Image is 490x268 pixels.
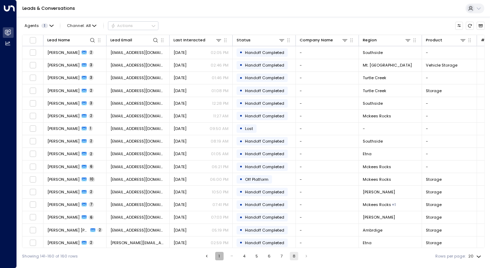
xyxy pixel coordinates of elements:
[29,163,36,170] span: Toggle select row
[210,177,229,182] p: 06:00 PM
[211,214,229,220] p: 07:03 PM
[363,101,383,106] span: Southside
[29,62,36,69] span: Toggle select row
[173,177,186,182] span: Aug 26, 2025
[25,24,39,28] span: Agents
[89,63,94,68] span: 3
[426,202,442,207] span: Storage
[41,23,48,28] span: 1
[296,186,359,198] td: -
[212,227,229,233] p: 05:19 PM
[422,148,477,160] td: -
[245,101,284,106] span: Handoff Completed
[240,213,243,222] div: •
[237,37,251,43] div: Status
[173,240,186,246] span: Aug 25, 2025
[296,160,359,173] td: -
[363,113,391,119] span: Mckees Rocks
[296,199,359,211] td: -
[173,138,186,144] span: Aug 27, 2025
[392,202,396,207] div: Robinson
[173,50,186,55] span: Aug 28, 2025
[436,253,466,259] label: Rows per page:
[110,50,165,55] span: ghigginbotham@hotmail.com
[245,177,268,182] span: Off Platform
[47,113,80,119] span: Destiny Downer
[89,139,94,144] span: 2
[422,135,477,147] td: -
[65,22,99,29] span: Channel:
[296,110,359,122] td: -
[173,202,186,207] span: Aug 25, 2025
[173,164,186,170] span: Aug 26, 2025
[245,75,284,81] span: Handoff Completed
[290,252,298,260] button: page 8
[237,37,285,43] div: Status
[29,188,36,195] span: Toggle select row
[173,214,186,220] span: Aug 22, 2025
[296,135,359,147] td: -
[89,152,94,157] span: 2
[296,173,359,185] td: -
[363,62,412,68] span: Mt. Pleasant
[173,113,186,119] span: Aug 27, 2025
[47,75,80,81] span: John Pribanich
[212,75,229,81] p: 01:46 PM
[89,114,94,118] span: 2
[363,88,386,94] span: Turtle Creek
[426,37,442,43] div: Product
[47,101,80,106] span: Feng Xiong
[240,48,243,57] div: •
[212,164,229,170] p: 06:21 PM
[22,253,78,259] div: Showing 141-160 of 160 rows
[240,200,243,209] div: •
[245,202,284,207] span: Handoff Completed
[29,37,36,44] span: Toggle select all
[215,252,224,260] button: Go to page 1
[469,252,483,261] div: 20
[300,37,348,43] div: Company Name
[363,177,391,182] span: Mckees Rocks
[47,37,70,43] div: Lead Name
[203,252,211,260] button: Go to previous page
[29,150,36,157] span: Toggle select row
[211,62,229,68] p: 02:46 PM
[296,224,359,236] td: -
[47,151,80,157] span: Adam Suski
[89,202,94,207] span: 7
[422,72,477,84] td: -
[296,123,359,135] td: -
[47,37,96,43] div: Lead Name
[29,138,36,145] span: Toggle select row
[277,252,286,260] button: Go to page 7
[110,37,132,43] div: Lead Email
[363,164,391,170] span: Mckees Rocks
[245,151,284,157] span: Handoff Completed
[359,123,422,135] td: -
[173,101,186,106] span: Aug 27, 2025
[47,126,80,131] span: Erica Gelven
[455,22,463,30] button: Customize
[89,177,95,182] span: 10
[211,50,229,55] p: 02:05 PM
[110,101,165,106] span: shanexf01@gmail.com
[202,252,311,260] nav: pagination navigation
[210,126,229,131] p: 09:50 AM
[466,22,474,30] span: Refresh
[240,225,243,235] div: •
[296,97,359,109] td: -
[363,240,372,246] span: Etna
[227,252,236,260] div: …
[426,37,466,43] div: Product
[97,228,102,233] span: 2
[89,190,94,194] span: 2
[47,88,80,94] span: Gina Diana
[47,50,80,55] span: Gerald Higginbotham
[29,176,36,183] span: Toggle select row
[426,214,442,220] span: Storage
[422,160,477,173] td: -
[173,62,186,68] span: Aug 27, 2025
[240,149,243,159] div: •
[426,227,442,233] span: Storage
[89,101,94,106] span: 3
